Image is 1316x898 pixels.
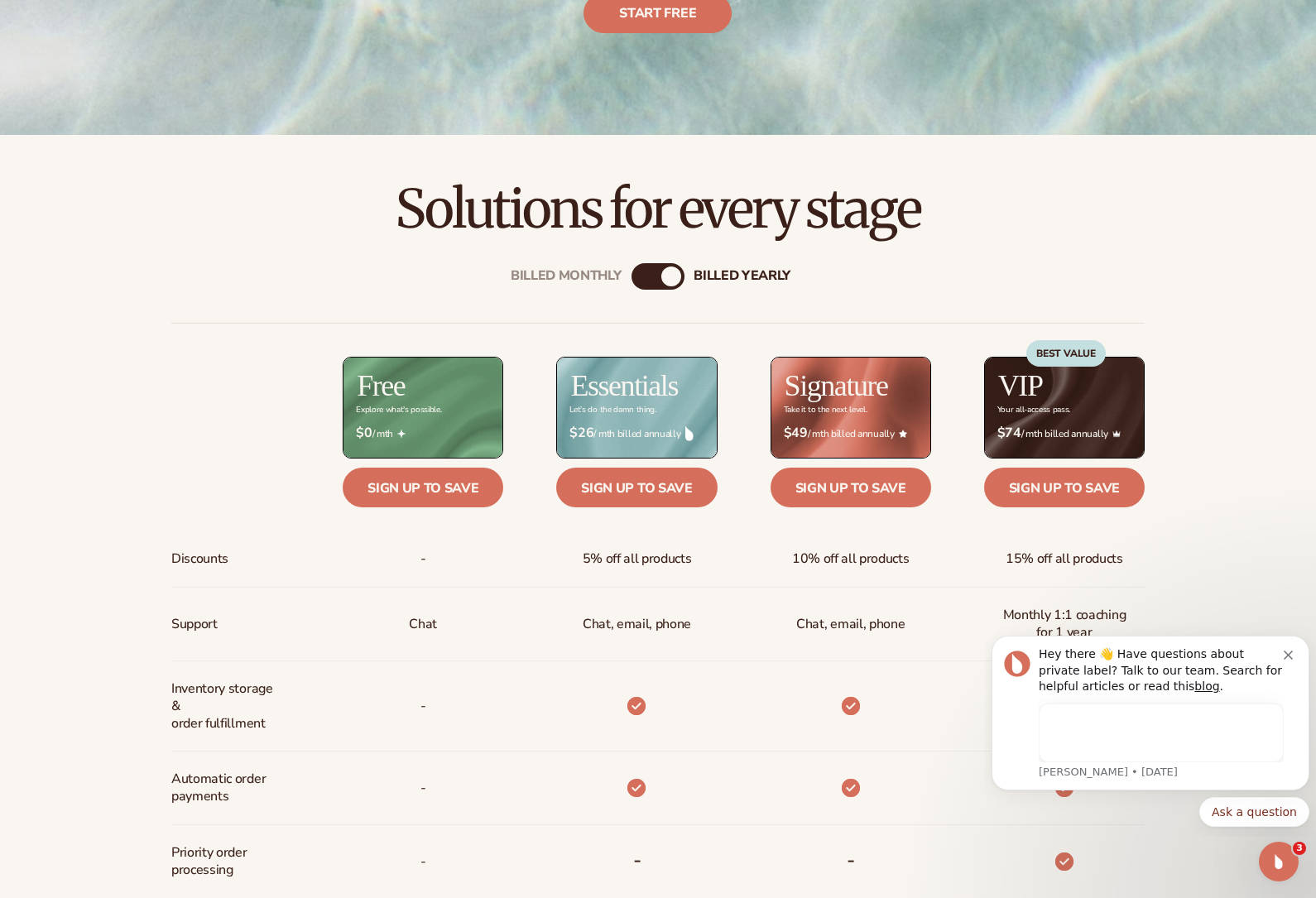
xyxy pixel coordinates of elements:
img: Free_Icon_bb6e7c7e-73f8-44bd-8ed0-223ea0fc522e.png [397,430,406,438]
strong: $49 [784,425,808,441]
a: Sign up to save [771,468,931,507]
img: Signature_BG_eeb718c8-65ac-49e3-a4e5-327c6aa73146.jpg [771,358,930,458]
img: free_bg.png [343,358,502,458]
div: BEST VALUE [1026,340,1106,367]
div: Take it to the next level. [784,406,867,415]
span: / mth [356,425,490,441]
span: 5% off all products [583,544,692,574]
span: Inventory storage & order fulfillment [171,674,281,738]
a: Sign up to save [556,468,717,507]
iframe: Intercom live chat [1259,842,1299,881]
span: 15% off all products [1006,544,1123,574]
iframe: Intercom notifications message [985,622,1316,837]
span: - [420,773,426,804]
a: Sign up to save [984,468,1145,507]
strong: $74 [997,425,1021,441]
img: Crown_2d87c031-1b5a-4345-8312-a4356ddcde98.png [1112,430,1121,438]
h2: Free [357,371,405,401]
span: Monthly 1:1 coaching for 1 year [997,600,1131,648]
h2: Signature [785,371,888,401]
img: Star_6.png [899,430,907,437]
h2: VIP [998,371,1043,401]
span: / mth billed annually [784,425,918,441]
strong: $26 [569,425,593,441]
p: Chat, email, phone [583,609,691,640]
span: Automatic order payments [171,764,281,812]
span: - [420,847,426,877]
span: - [420,544,426,574]
span: 3 [1293,842,1306,855]
b: - [847,847,855,873]
strong: $0 [356,425,372,441]
span: Priority order processing [171,838,281,886]
span: 10% off all products [792,544,910,574]
span: / mth billed annually [997,425,1131,441]
a: Sign up to save [343,468,503,507]
div: Your all-access pass. [997,406,1070,415]
h2: Essentials [570,371,678,401]
div: Explore what's possible. [356,406,441,415]
div: Billed Monthly [511,269,622,285]
span: Discounts [171,544,228,574]
img: drop.png [685,426,694,441]
h2: Solutions for every stage [46,181,1270,237]
div: billed Yearly [694,269,790,285]
img: VIP_BG_199964bd-3653-43bc-8a67-789d2d7717b9.jpg [985,358,1144,458]
p: Chat [409,609,437,640]
b: - [633,847,641,873]
span: Support [171,609,218,640]
span: / mth billed annually [569,425,704,441]
div: Let’s do the damn thing. [569,406,656,415]
img: Essentials_BG_9050f826-5aa9-47d9-a362-757b82c62641.jpg [557,358,716,458]
p: - [420,691,426,722]
span: Chat, email, phone [796,609,905,640]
